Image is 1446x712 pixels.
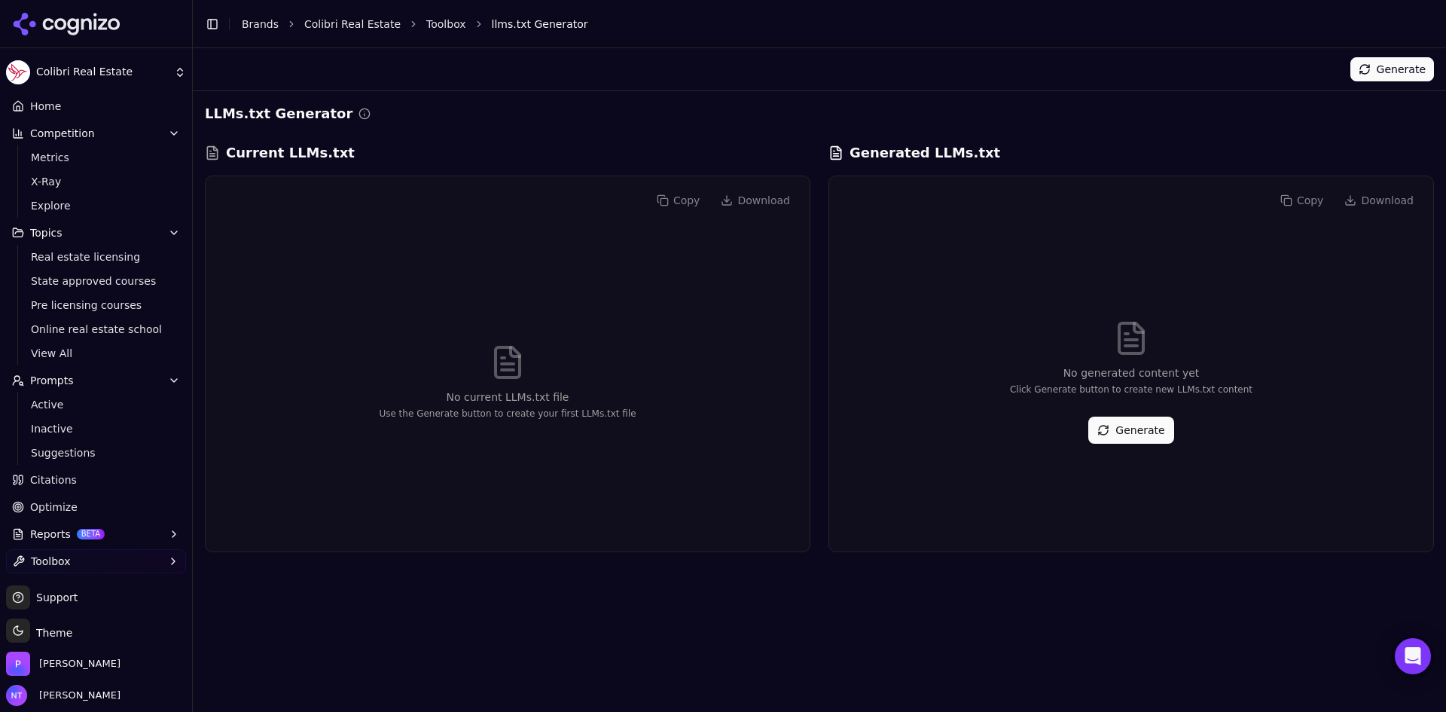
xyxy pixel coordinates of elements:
[39,657,120,671] span: Perrill
[30,225,63,240] span: Topics
[6,685,27,706] img: Nate Tower
[31,421,162,436] span: Inactive
[30,99,61,114] span: Home
[25,418,168,439] a: Inactive
[25,295,168,316] a: Pre licensing courses
[31,273,162,289] span: State approved courses
[205,103,352,124] h2: LLMs.txt Generator
[25,442,168,463] a: Suggestions
[492,17,588,32] span: llms.txt Generator
[6,522,186,546] button: ReportsBETA
[304,17,401,32] a: Colibri Real Estate
[33,689,120,702] span: [PERSON_NAME]
[30,627,72,639] span: Theme
[31,554,71,569] span: Toolbox
[25,270,168,292] a: State approved courses
[25,343,168,364] a: View All
[6,221,186,245] button: Topics
[6,549,186,573] button: Toolbox
[31,346,162,361] span: View All
[25,394,168,415] a: Active
[6,94,186,118] a: Home
[226,142,355,163] h3: Current LLMs.txt
[1395,638,1431,674] div: Open Intercom Messenger
[6,468,186,492] a: Citations
[426,17,466,32] a: Toolbox
[25,246,168,267] a: Real estate licensing
[1350,57,1434,81] button: Generate
[1010,365,1252,380] p: No generated content yet
[31,397,162,412] span: Active
[30,590,78,605] span: Support
[30,527,71,542] span: Reports
[31,174,162,189] span: X-Ray
[6,121,186,145] button: Competition
[379,390,636,405] p: No current LLMs.txt file
[25,319,168,340] a: Online real estate school
[30,500,78,515] span: Optimize
[25,195,168,216] a: Explore
[25,171,168,192] a: X-Ray
[36,66,168,79] span: Colibri Real Estate
[379,408,636,420] p: Use the Generate button to create your first LLMs.txt file
[6,368,186,393] button: Prompts
[30,472,77,487] span: Citations
[31,298,162,313] span: Pre licensing courses
[77,529,105,539] span: BETA
[6,685,120,706] button: Open user button
[6,652,30,676] img: Perrill
[850,142,1000,163] h3: Generated LLMs.txt
[30,373,74,388] span: Prompts
[31,445,162,460] span: Suggestions
[242,18,279,30] a: Brands
[31,198,162,213] span: Explore
[6,652,120,676] button: Open organization switcher
[31,322,162,337] span: Online real estate school
[31,249,162,264] span: Real estate licensing
[1010,384,1252,396] p: Click Generate button to create new LLMs.txt content
[6,495,186,519] a: Optimize
[242,17,1404,32] nav: breadcrumb
[1088,417,1173,444] button: Generate
[6,60,30,84] img: Colibri Real Estate
[30,126,95,141] span: Competition
[25,147,168,168] a: Metrics
[31,150,162,165] span: Metrics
